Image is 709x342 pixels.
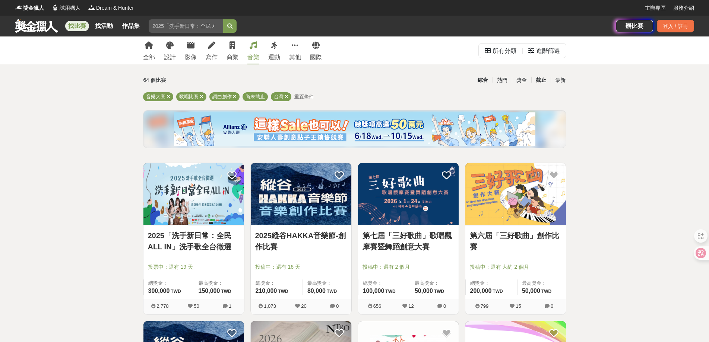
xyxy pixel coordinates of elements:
[434,289,444,294] span: TWD
[301,303,306,309] span: 20
[148,263,240,271] span: 投票中：還有 19 天
[164,36,176,64] a: 設計
[278,289,288,294] span: TWD
[307,288,326,294] span: 80,000
[415,288,433,294] span: 50,000
[336,303,339,309] span: 0
[15,4,44,12] a: Logo獎金獵人
[51,4,59,11] img: Logo
[522,288,540,294] span: 50,000
[264,303,276,309] span: 1,073
[516,303,521,309] span: 15
[493,289,503,294] span: TWD
[251,163,351,226] a: Cover Image
[415,279,454,287] span: 最高獎金：
[171,289,181,294] span: TWD
[327,289,337,294] span: TWD
[206,53,218,62] div: 寫作
[536,44,560,58] div: 進階篩選
[247,53,259,62] div: 音樂
[229,303,231,309] span: 1
[251,163,351,225] img: Cover Image
[148,288,170,294] span: 300,000
[255,230,347,252] a: 2025縱谷HAKKA音樂節-創作比賽
[294,94,314,99] span: 重置條件
[551,74,570,87] div: 最新
[143,74,284,87] div: 64 個比賽
[143,163,244,225] img: Cover Image
[473,74,493,87] div: 綜合
[194,303,199,309] span: 50
[289,36,301,64] a: 其他
[221,289,231,294] span: TWD
[256,279,298,287] span: 總獎金：
[493,74,512,87] div: 熱門
[23,4,44,12] span: 獎金獵人
[470,263,561,271] span: 投稿中：還有 大約 2 個月
[246,94,265,99] span: 尚未截止
[493,44,516,58] div: 所有分類
[443,303,446,309] span: 0
[143,36,155,64] a: 全部
[174,112,535,146] img: cf4fb443-4ad2-4338-9fa3-b46b0bf5d316.png
[465,163,566,225] img: Cover Image
[358,163,459,225] img: Cover Image
[310,53,322,62] div: 國際
[512,74,531,87] div: 獎金
[307,279,347,287] span: 最高獎金：
[373,303,382,309] span: 656
[247,36,259,64] a: 音樂
[531,74,551,87] div: 截止
[185,36,197,64] a: 影像
[465,163,566,226] a: Cover Image
[289,53,301,62] div: 其他
[88,4,134,12] a: LogoDream & Hunter
[363,279,405,287] span: 總獎金：
[199,288,220,294] span: 150,000
[51,4,80,12] a: Logo試用獵人
[156,303,169,309] span: 2,778
[212,94,232,99] span: 詞曲創作
[358,163,459,226] a: Cover Image
[310,36,322,64] a: 國際
[541,289,551,294] span: TWD
[481,303,489,309] span: 799
[148,279,189,287] span: 總獎金：
[363,263,454,271] span: 投稿中：還有 2 個月
[616,20,653,32] a: 辦比賽
[143,163,244,226] a: Cover Image
[470,288,492,294] span: 200,000
[522,279,561,287] span: 最高獎金：
[60,4,80,12] span: 試用獵人
[363,288,384,294] span: 100,000
[96,4,134,12] span: Dream & Hunter
[143,53,155,62] div: 全部
[227,36,238,64] a: 商業
[199,279,240,287] span: 最高獎金：
[408,303,414,309] span: 12
[92,21,116,31] a: 找活動
[256,288,277,294] span: 210,000
[363,230,454,252] a: 第七屆「三好歌曲」歌唱觀摩賽暨舞蹈創意大賽
[206,36,218,64] a: 寫作
[227,53,238,62] div: 商業
[268,53,280,62] div: 運動
[470,230,561,252] a: 第六屆「三好歌曲」創作比賽
[119,21,143,31] a: 作品集
[255,263,347,271] span: 投稿中：還有 16 天
[551,303,553,309] span: 0
[65,21,89,31] a: 找比賽
[274,94,284,99] span: 台灣
[164,53,176,62] div: 設計
[268,36,280,64] a: 運動
[470,279,513,287] span: 總獎金：
[645,4,666,12] a: 主辦專區
[15,4,22,11] img: Logo
[657,20,694,32] div: 登入 / 註冊
[149,19,223,33] input: 2025「洗手新日常：全民 ALL IN」洗手歌全台徵選
[185,53,197,62] div: 影像
[88,4,95,11] img: Logo
[148,230,240,252] a: 2025「洗手新日常：全民 ALL IN」洗手歌全台徵選
[673,4,694,12] a: 服務介紹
